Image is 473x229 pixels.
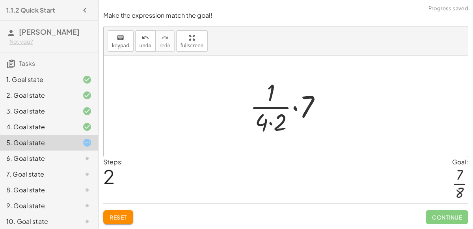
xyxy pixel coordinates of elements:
[6,201,70,210] div: 9. Goal state
[452,157,468,167] div: Goal:
[82,138,92,147] i: Task started.
[428,5,468,13] span: Progress saved
[82,75,92,84] i: Task finished and correct.
[82,91,92,100] i: Task finished and correct.
[112,43,129,48] span: keypad
[82,169,92,179] i: Task not started.
[82,106,92,116] i: Task finished and correct.
[103,210,133,224] button: Reset
[82,122,92,132] i: Task finished and correct.
[140,43,151,48] span: undo
[6,6,55,15] h4: 1.1.2 Quick Start
[160,43,170,48] span: redo
[155,30,175,52] button: redoredo
[6,91,70,100] div: 2. Goal state
[9,38,92,46] div: Not you?
[6,122,70,132] div: 4. Goal state
[103,158,123,166] label: Steps:
[6,169,70,179] div: 7. Goal state
[82,217,92,226] i: Task not started.
[142,33,149,43] i: undo
[117,33,124,43] i: keyboard
[19,59,35,67] span: Tasks
[135,30,156,52] button: undoundo
[103,11,468,20] p: Make the expression match the goal!
[110,214,127,221] span: Reset
[161,33,169,43] i: redo
[6,138,70,147] div: 5. Goal state
[82,185,92,195] i: Task not started.
[82,154,92,163] i: Task not started.
[103,164,115,188] span: 2
[82,201,92,210] i: Task not started.
[176,30,208,52] button: fullscreen
[6,106,70,116] div: 3. Goal state
[108,30,134,52] button: keyboardkeypad
[19,27,80,36] span: [PERSON_NAME]
[6,217,70,226] div: 10. Goal state
[181,43,203,48] span: fullscreen
[6,185,70,195] div: 8. Goal state
[6,75,70,84] div: 1. Goal state
[6,154,70,163] div: 6. Goal state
